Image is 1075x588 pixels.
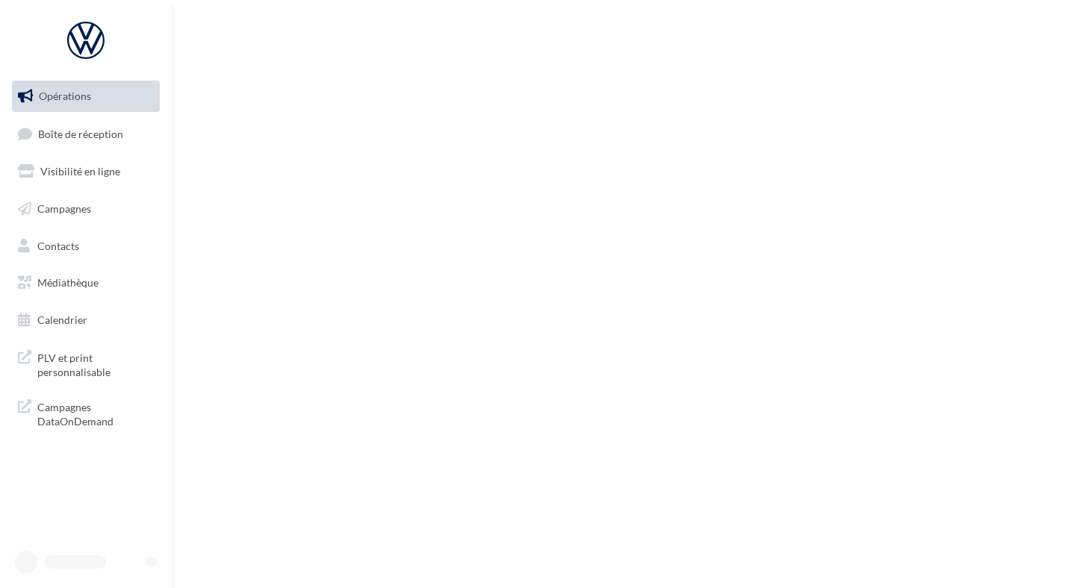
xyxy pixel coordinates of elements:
span: Contacts [37,239,79,251]
a: Campagnes [9,193,163,225]
span: Calendrier [37,313,87,326]
a: Opérations [9,81,163,112]
span: PLV et print personnalisable [37,348,154,380]
span: Boîte de réception [38,127,123,140]
span: Opérations [39,90,91,102]
a: Calendrier [9,304,163,336]
span: Campagnes [37,202,91,215]
span: Visibilité en ligne [40,165,120,178]
a: Contacts [9,231,163,262]
a: PLV et print personnalisable [9,342,163,386]
a: Boîte de réception [9,118,163,150]
a: Campagnes DataOnDemand [9,391,163,435]
a: Médiathèque [9,267,163,298]
span: Médiathèque [37,276,99,289]
a: Visibilité en ligne [9,156,163,187]
span: Campagnes DataOnDemand [37,397,154,429]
